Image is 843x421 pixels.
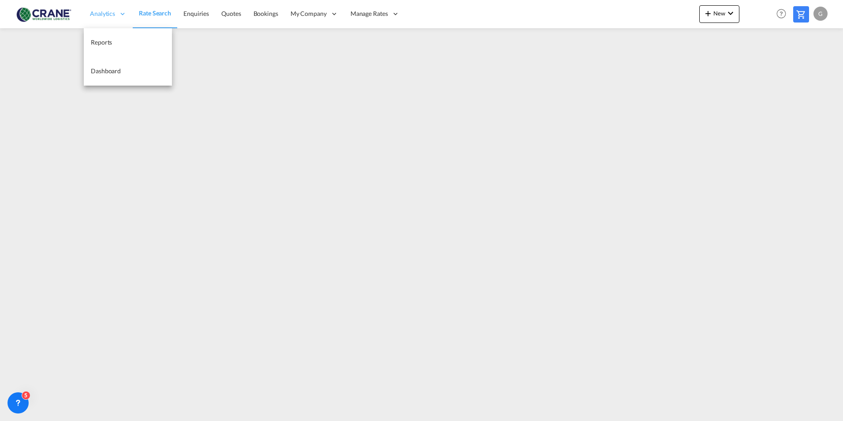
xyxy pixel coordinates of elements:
span: Rate Search [139,9,171,17]
span: Enquiries [183,10,209,17]
div: Help [774,6,793,22]
span: Quotes [221,10,241,17]
div: G [813,7,828,21]
a: Reports [84,28,172,57]
span: My Company [291,9,327,18]
span: Reports [91,38,112,46]
span: Help [774,6,789,21]
span: Analytics [90,9,115,18]
span: New [703,10,736,17]
img: 374de710c13411efa3da03fd754f1635.jpg [13,4,73,24]
md-icon: icon-chevron-down [725,8,736,19]
button: icon-plus 400-fgNewicon-chevron-down [699,5,739,23]
span: Manage Rates [351,9,388,18]
span: Bookings [254,10,278,17]
span: Dashboard [91,67,121,75]
a: Dashboard [84,57,172,86]
md-icon: icon-plus 400-fg [703,8,713,19]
